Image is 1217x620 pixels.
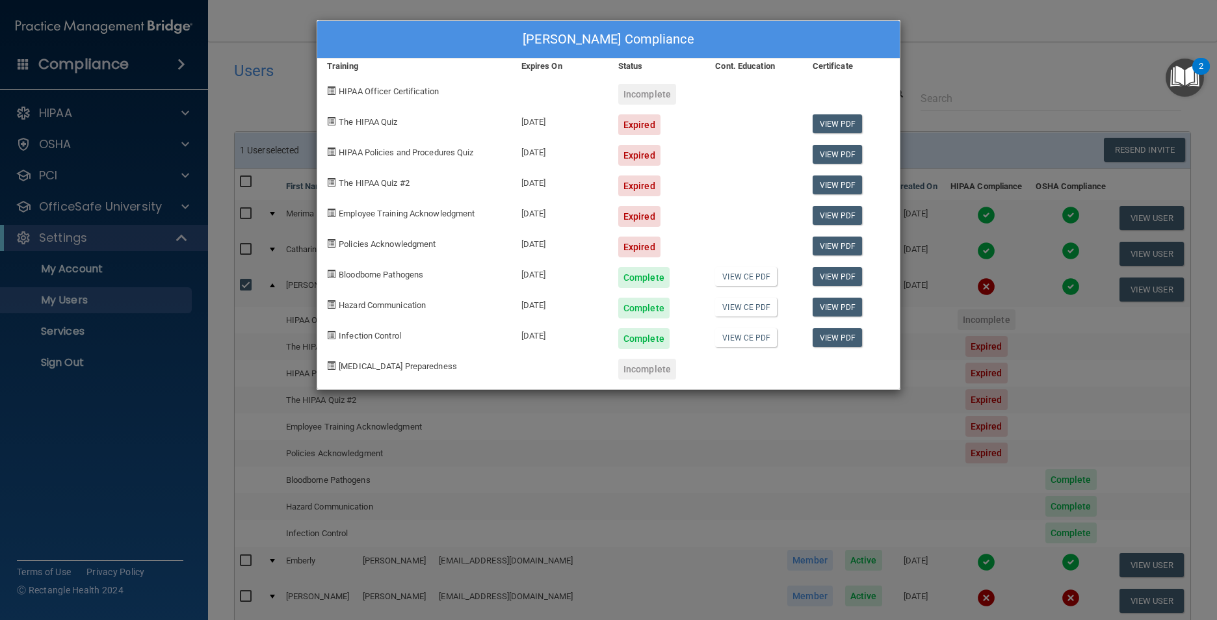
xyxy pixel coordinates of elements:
span: The HIPAA Quiz [339,117,397,127]
div: [DATE] [512,135,608,166]
a: View PDF [813,145,863,164]
span: Employee Training Acknowledgment [339,209,475,218]
span: Infection Control [339,331,401,341]
div: Certificate [803,58,900,74]
button: Open Resource Center, 2 new notifications [1166,58,1204,97]
div: Expired [618,175,661,196]
a: View CE PDF [715,328,777,347]
a: View PDF [813,298,863,316]
span: Policies Acknowledgment [339,239,436,249]
div: Expired [618,206,661,227]
a: View PDF [813,206,863,225]
div: [DATE] [512,227,608,257]
span: Hazard Communication [339,300,426,310]
div: Expired [618,114,661,135]
div: Expired [618,237,661,257]
div: Expired [618,145,661,166]
a: View PDF [813,237,863,255]
div: [DATE] [512,257,608,288]
div: Expires On [512,58,608,74]
div: Complete [618,298,670,318]
div: Status [608,58,705,74]
a: View CE PDF [715,267,777,286]
span: Bloodborne Pathogens [339,270,423,279]
div: [DATE] [512,318,608,349]
a: View PDF [813,114,863,133]
div: 2 [1199,66,1203,83]
span: HIPAA Officer Certification [339,86,439,96]
div: Complete [618,328,670,349]
div: [DATE] [512,288,608,318]
span: HIPAA Policies and Procedures Quiz [339,148,473,157]
div: Cont. Education [705,58,802,74]
a: View PDF [813,175,863,194]
div: [DATE] [512,196,608,227]
a: View CE PDF [715,298,777,316]
div: [DATE] [512,166,608,196]
span: [MEDICAL_DATA] Preparedness [339,361,457,371]
a: View PDF [813,267,863,286]
div: Incomplete [618,84,676,105]
div: [DATE] [512,105,608,135]
div: Training [317,58,512,74]
div: Incomplete [618,359,676,380]
a: View PDF [813,328,863,347]
div: Complete [618,267,670,288]
span: The HIPAA Quiz #2 [339,178,410,188]
div: [PERSON_NAME] Compliance [317,21,900,58]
